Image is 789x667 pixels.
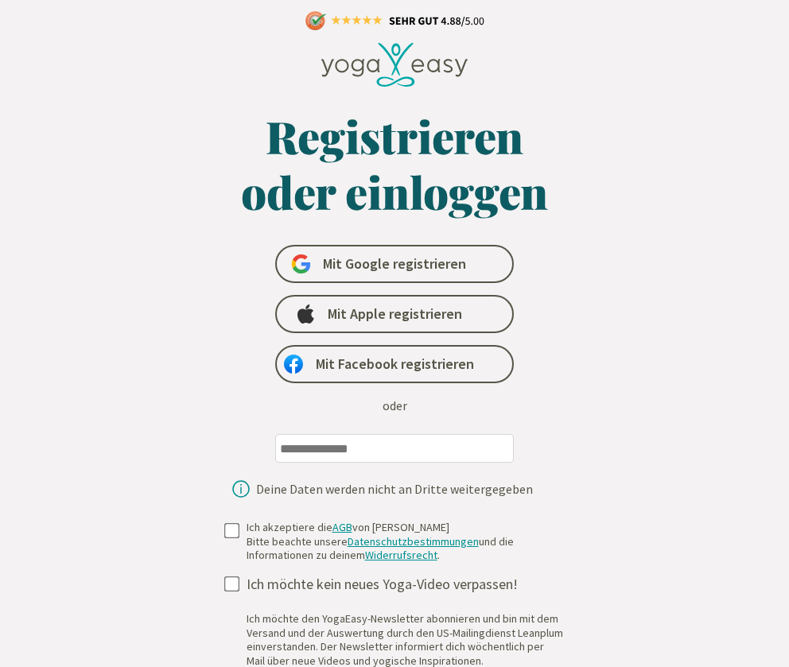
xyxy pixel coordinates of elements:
div: oder [383,396,407,415]
a: Mit Facebook registrieren [275,345,514,383]
span: Mit Apple registrieren [328,304,462,324]
a: Widerrufsrecht [365,548,437,562]
div: Ich akzeptiere die von [PERSON_NAME] Bitte beachte unsere und die Informationen zu deinem . [247,521,563,563]
a: AGB [332,520,352,534]
div: Ich möchte kein neues Yoga-Video verpassen! [247,576,563,594]
h1: Registrieren oder einloggen [120,108,669,219]
a: Mit Apple registrieren [275,295,514,333]
a: Datenschutzbestimmungen [348,534,479,549]
span: Mit Facebook registrieren [316,355,474,374]
div: Deine Daten werden nicht an Dritte weitergegeben [256,483,533,495]
a: Mit Google registrieren [275,245,514,283]
span: Mit Google registrieren [323,254,466,273]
